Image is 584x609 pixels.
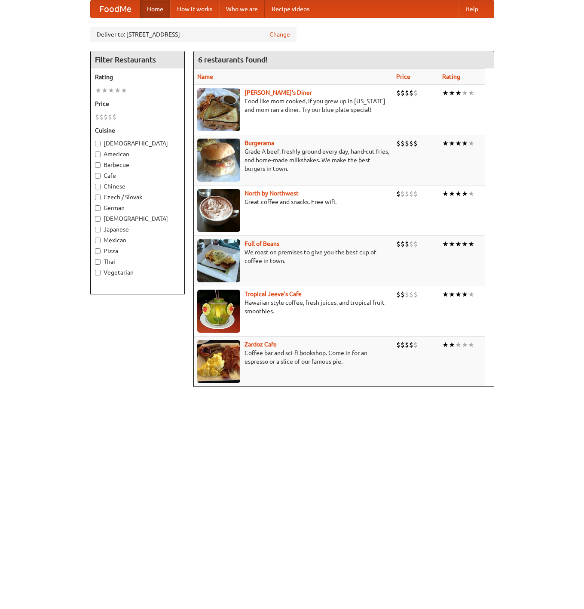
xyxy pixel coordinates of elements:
[95,126,180,135] h5: Cuisine
[95,236,180,244] label: Mexican
[197,340,240,383] img: zardoz.jpg
[455,189,462,198] li: ★
[455,239,462,249] li: ★
[95,259,101,265] input: Thai
[197,97,389,114] p: Food like mom cooked, if you grew up in [US_STATE] and mom ran a diner. Try our blue plate special!
[197,139,240,182] img: burgerama.jpg
[245,291,302,297] a: Tropical Jeeve's Cafe
[91,51,184,68] h4: Filter Restaurants
[245,89,312,96] b: [PERSON_NAME]'s Diner
[413,88,418,98] li: $
[108,112,112,122] li: $
[99,112,104,122] li: $
[95,99,180,108] h5: Price
[468,340,474,349] li: ★
[413,189,418,198] li: $
[413,239,418,249] li: $
[462,340,468,349] li: ★
[405,88,409,98] li: $
[409,88,413,98] li: $
[442,88,449,98] li: ★
[245,139,274,146] a: Burgerama
[95,173,101,179] input: Cafe
[405,340,409,349] li: $
[462,239,468,249] li: ★
[245,240,279,247] a: Full of Beans
[95,150,180,158] label: American
[405,139,409,148] li: $
[401,189,405,198] li: $
[95,204,180,212] label: German
[442,73,460,80] a: Rating
[442,340,449,349] li: ★
[401,239,405,249] li: $
[245,190,299,197] a: North by Northwest
[409,189,413,198] li: $
[405,189,409,198] li: $
[449,239,455,249] li: ★
[197,298,389,315] p: Hawaiian style coffee, fresh juices, and tropical fruit smoothies.
[170,0,219,18] a: How it works
[197,88,240,131] img: sallys.jpg
[95,162,101,168] input: Barbecue
[401,290,405,299] li: $
[104,112,108,122] li: $
[409,290,413,299] li: $
[396,88,401,98] li: $
[197,198,389,206] p: Great coffee and snacks. Free wifi.
[95,248,101,254] input: Pizza
[401,340,405,349] li: $
[197,290,240,333] img: jeeves.jpg
[449,189,455,198] li: ★
[95,214,180,223] label: [DEMOGRAPHIC_DATA]
[409,139,413,148] li: $
[409,340,413,349] li: $
[95,86,101,95] li: ★
[462,290,468,299] li: ★
[455,290,462,299] li: ★
[101,86,108,95] li: ★
[140,0,170,18] a: Home
[121,86,127,95] li: ★
[197,248,389,265] p: We roast on premises to give you the best cup of coffee in town.
[95,151,101,157] input: American
[455,340,462,349] li: ★
[114,86,121,95] li: ★
[413,290,418,299] li: $
[269,30,290,39] a: Change
[396,189,401,198] li: $
[95,112,99,122] li: $
[219,0,265,18] a: Who we are
[459,0,485,18] a: Help
[245,341,277,348] a: Zardoz Cafe
[462,139,468,148] li: ★
[413,340,418,349] li: $
[396,139,401,148] li: $
[396,73,410,80] a: Price
[468,88,474,98] li: ★
[112,112,116,122] li: $
[462,189,468,198] li: ★
[449,290,455,299] li: ★
[95,182,180,191] label: Chinese
[95,73,180,81] h5: Rating
[401,139,405,148] li: $
[95,227,101,232] input: Japanese
[95,257,180,266] label: Thai
[442,139,449,148] li: ★
[401,88,405,98] li: $
[197,239,240,282] img: beans.jpg
[197,189,240,232] img: north.jpg
[95,270,101,275] input: Vegetarian
[95,268,180,277] label: Vegetarian
[95,171,180,180] label: Cafe
[95,161,180,169] label: Barbecue
[198,56,268,64] ng-pluralize: 6 restaurants found!
[90,27,297,42] div: Deliver to: [STREET_ADDRESS]
[449,340,455,349] li: ★
[95,238,101,243] input: Mexican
